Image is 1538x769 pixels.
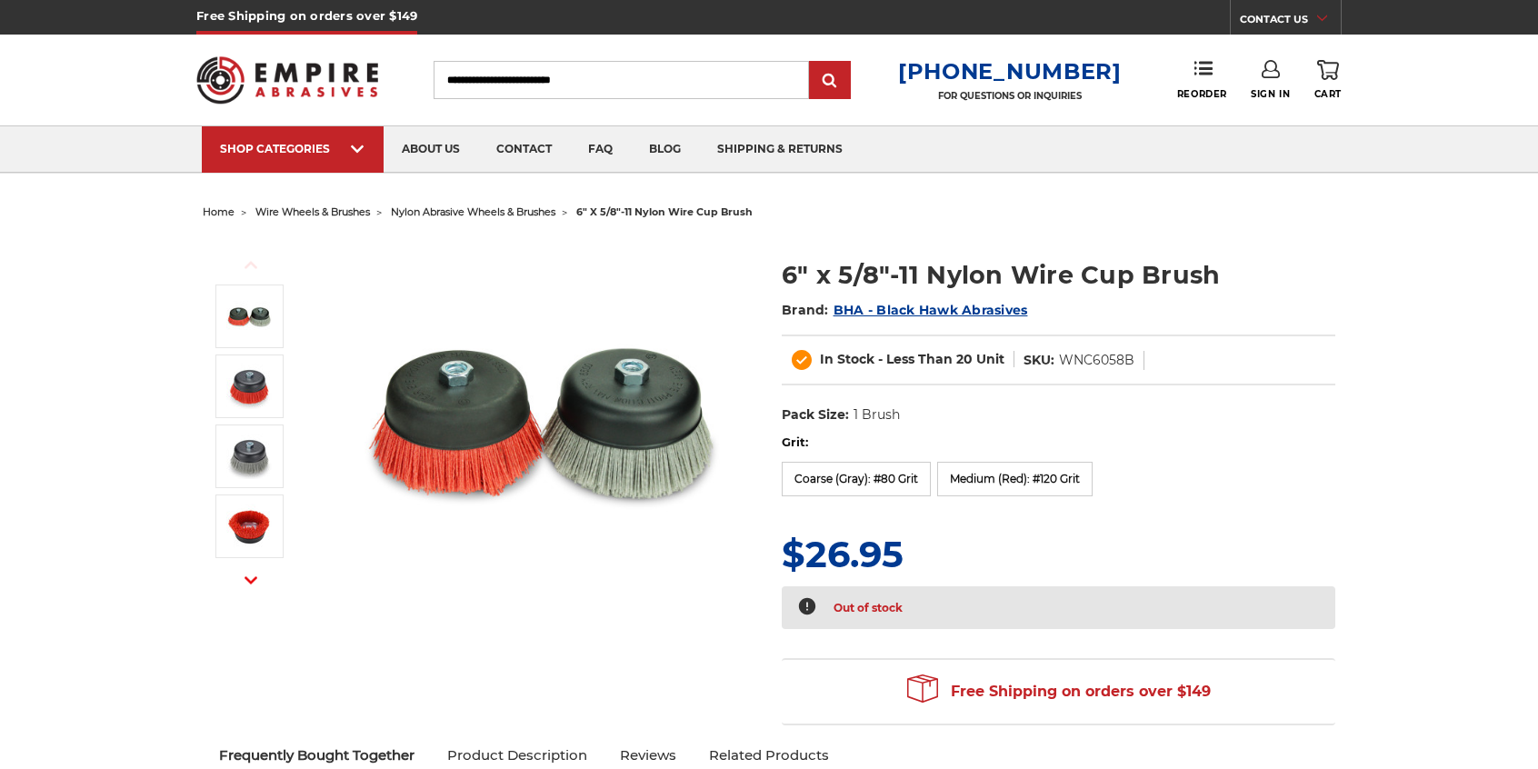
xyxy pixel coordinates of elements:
[898,58,1122,85] a: [PHONE_NUMBER]
[1314,60,1342,100] a: Cart
[820,351,874,367] span: In Stock
[576,205,753,218] span: 6" x 5/8"-11 nylon wire cup brush
[907,674,1211,710] span: Free Shipping on orders over $149
[1251,88,1290,100] span: Sign In
[1059,351,1134,370] dd: WNC6058B
[631,126,699,173] a: blog
[699,126,861,173] a: shipping & returns
[782,257,1335,293] h1: 6" x 5/8"-11 Nylon Wire Cup Brush
[570,126,631,173] a: faq
[1177,88,1227,100] span: Reorder
[478,126,570,173] a: contact
[782,302,829,318] span: Brand:
[782,532,904,576] span: $26.95
[226,434,272,479] img: 6" Nylon Cup Brush, gray coarse
[220,142,365,155] div: SHOP CATEGORIES
[384,126,478,173] a: about us
[834,596,903,619] p: Out of stock
[854,405,900,424] dd: 1 Brush
[812,63,848,99] input: Submit
[1024,351,1054,370] dt: SKU:
[898,90,1122,102] p: FOR QUESTIONS OR INQUIRIES
[976,351,1004,367] span: Unit
[1314,88,1342,100] span: Cart
[1177,60,1227,99] a: Reorder
[1240,9,1341,35] a: CONTACT US
[834,302,1028,318] a: BHA - Black Hawk Abrasives
[878,351,953,367] span: - Less Than
[782,405,849,424] dt: Pack Size:
[956,351,973,367] span: 20
[226,294,272,339] img: 6" x 5/8"-11 Nylon Wire Wheel Cup Brushes
[229,561,273,600] button: Next
[226,364,272,409] img: 6" Nylon Cup Brush, red medium
[255,205,370,218] a: wire wheels & brushes
[229,245,273,285] button: Previous
[391,205,555,218] a: nylon abrasive wheels & brushes
[782,434,1335,452] label: Grit:
[203,205,235,218] a: home
[359,238,723,602] img: 6" x 5/8"-11 Nylon Wire Wheel Cup Brushes
[226,504,272,549] img: red nylon wire bristle cup brush 6 inch
[196,45,378,115] img: Empire Abrasives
